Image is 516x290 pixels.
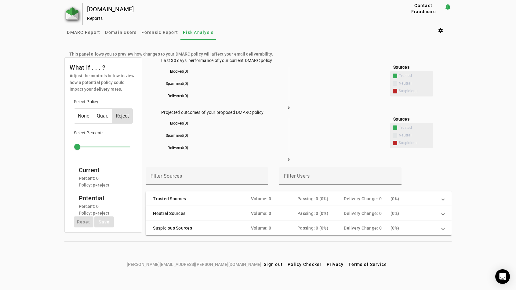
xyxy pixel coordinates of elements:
[153,196,246,202] mat-panel-title: Trusted Sources
[180,25,216,40] a: Risk Analysis
[112,109,133,123] button: Reject
[346,259,389,270] button: Terms of Service
[64,25,103,40] a: DMARC Report
[288,158,290,161] text: 0
[405,2,442,15] span: Contact Fraudmarc
[344,196,390,202] div: Delivery Change: 0
[74,99,133,105] p: Select Policy:
[344,210,390,216] div: Delivery Change: 0
[324,259,346,270] button: Privacy
[495,269,510,284] div: Open Intercom Messenger
[327,262,344,267] span: Privacy
[297,225,344,231] div: Passing: 0 (0%)
[161,109,436,161] div: Projected outcomes of your proposed DMARC policy
[261,259,285,270] button: Sign out
[288,262,322,267] span: Policy Checker
[141,30,178,34] span: Forensic Report
[87,6,383,12] div: [DOMAIN_NAME]
[70,72,137,92] mat-card-subtitle: Adjust the controls below to view how a potential policy could impact your delivery rates.
[285,259,324,270] button: Policy Checker
[393,134,431,139] span: Neutral
[146,221,451,235] mat-expansion-panel-header: Suspicious SourcesVolume: 0Passing: 0 (0%)Delivery Change: 0(0%)
[67,30,100,34] span: DMARC Report
[69,51,273,57] mat-card-subtitle: This panel allows you to preview how changes to your DMARC policy will affect your email delivera...
[79,193,110,203] mat-card-title: Potential
[168,94,188,98] text: Delivered(0)
[403,3,444,14] button: Contact Fraudmarc
[348,262,387,267] span: Terms of Service
[399,81,431,86] span: Neutral
[393,117,409,121] span: Sources
[297,210,344,216] div: Passing: 0 (0%)
[146,206,451,221] mat-expansion-panel-header: Neutral SourcesVolume: 0Passing: 0 (0%)Delivery Change: 0(0%)
[399,141,431,145] span: Suspicious
[74,109,93,123] button: None
[161,57,436,109] div: Last 30 days' performance of your current DMARC policy
[170,69,188,74] text: Blocked(0)
[393,142,431,146] span: Suspicious
[166,133,188,138] text: Spammed(0)
[399,125,431,130] span: Trusted
[391,225,437,231] div: ( 0%)
[399,133,431,138] span: Neutral
[393,90,431,94] span: Suspicious
[79,175,110,188] mat-card-subtitle: Percent: 0 Policy: p=reject
[297,196,344,202] div: Passing: 0 (0%)
[393,74,431,79] span: Trusted
[393,65,409,70] span: Sources
[393,126,431,131] span: Trusted
[391,196,437,202] div: ( 0%)
[139,25,180,40] a: Forensic Report
[166,82,188,86] text: Spammed(0)
[79,203,110,216] mat-card-subtitle: Percent: 0 Policy: p=reject
[70,63,137,72] mat-card-title: What If . . . ?
[288,106,290,109] text: 0
[444,3,452,10] mat-icon: notification_important
[393,82,431,87] span: Neutral
[251,210,297,216] div: Volume: 0
[284,173,310,179] mat-label: Filter Users
[127,261,261,268] span: [PERSON_NAME][EMAIL_ADDRESS][PERSON_NAME][DOMAIN_NAME]
[87,15,383,21] div: Reports
[391,210,437,216] div: ( 0%)
[103,25,139,40] a: Domain Users
[153,210,246,216] mat-panel-title: Neutral Sources
[251,196,297,202] div: Volume: 0
[183,30,213,34] span: Risk Analysis
[264,262,283,267] span: Sign out
[93,109,112,123] button: Quar.
[146,191,451,206] mat-expansion-panel-header: Trusted SourcesVolume: 0Passing: 0 (0%)Delivery Change: 0(0%)
[105,30,136,34] span: Domain Users
[168,146,188,150] text: Delivered(0)
[344,225,390,231] div: Delivery Change: 0
[251,225,297,231] div: Volume: 0
[66,7,78,20] img: Fraudmarc Logo
[74,130,133,136] p: Select Percent:
[170,121,188,125] text: Blocked(0)
[79,165,110,175] mat-card-title: Current
[151,173,182,179] mat-label: Filter Sources
[153,225,246,231] mat-panel-title: Suspicious Sources
[399,74,431,78] span: Trusted
[399,89,431,93] span: Suspicious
